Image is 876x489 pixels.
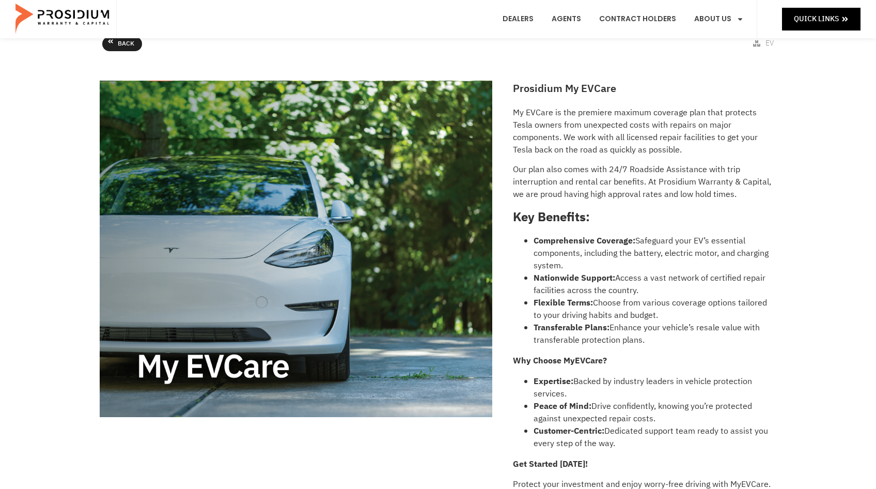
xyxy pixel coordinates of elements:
p: My EVCare is the premiere maximum coverage plan that protects Tesla owners from unexpected costs ... [513,106,771,156]
strong: Get Started [DATE]! [513,458,588,470]
li: Safeguard your EV’s essential components, including the battery, electric motor, and charging sys... [534,235,771,272]
h2: Prosidium My EVCare [513,81,771,96]
strong: Nationwide Support: [534,272,615,284]
li: Dedicated support team ready to assist you every step of the way. [534,425,771,450]
strong: Transferable Plans: [534,322,609,334]
strong: Why Choose MyEVCare? [513,355,607,367]
a: Quick Links [782,8,861,30]
strong: Customer-Centric: [534,425,604,437]
p: Our plan also comes with 24/7 Roadside Assistance with trip interruption and rental car benefits.... [513,163,771,201]
span: Back [118,38,134,50]
span: Quick Links [794,12,839,25]
strong: Flexible Terms: [534,297,593,309]
li: Enhance your vehicle’s resale value with transferable protection plans. [534,322,771,346]
strong: Key Benefits: [513,208,590,226]
strong: Expertise: [534,375,573,388]
li: Drive confidently, knowing you’re protected against unexpected repair costs. [534,400,771,425]
strong: Peace of Mind: [534,400,591,412]
li: Choose from various coverage options tailored to your driving habits and budget. [534,297,771,322]
a: Back [102,37,142,51]
strong: Comprehensive Coverage: [534,235,635,247]
li: Backed by industry leaders in vehicle protection services. [534,375,771,400]
span: EV [765,38,774,49]
li: Access a vast network of certified repair facilities across the country. [534,272,771,297]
